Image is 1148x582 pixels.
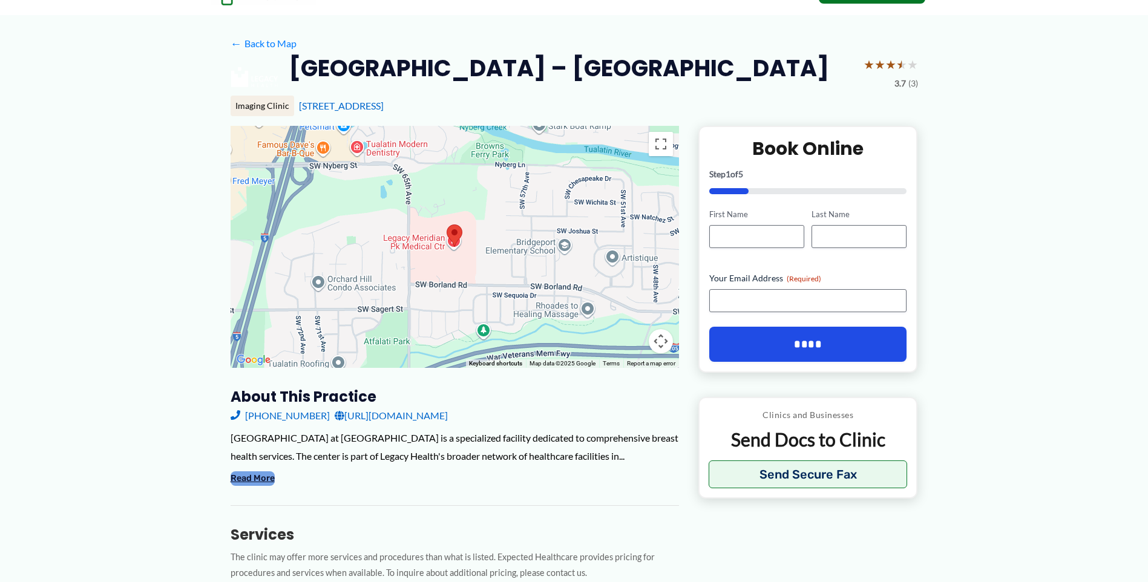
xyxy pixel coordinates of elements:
h3: About this practice [231,387,679,406]
span: Map data ©2025 Google [530,360,595,367]
p: Clinics and Businesses [709,407,908,423]
span: 1 [726,169,730,179]
a: [URL][DOMAIN_NAME] [335,407,448,425]
a: Report a map error [627,360,675,367]
div: Imaging Clinic [231,96,294,116]
label: First Name [709,209,804,220]
span: ← [231,38,242,49]
button: Keyboard shortcuts [469,359,522,368]
span: (Required) [787,274,821,283]
label: Last Name [812,209,907,220]
h2: Book Online [709,137,907,160]
h3: Services [231,525,679,544]
p: Send Docs to Clinic [709,428,908,451]
a: [PHONE_NUMBER] [231,407,330,425]
a: [STREET_ADDRESS] [299,100,384,111]
span: (3) [908,76,918,91]
div: [GEOGRAPHIC_DATA] at [GEOGRAPHIC_DATA] is a specialized facility dedicated to comprehensive breas... [231,429,679,465]
a: ←Back to Map [231,34,297,53]
p: The clinic may offer more services and procedures than what is listed. Expected Healthcare provid... [231,549,679,582]
span: ★ [907,53,918,76]
button: Map camera controls [649,329,673,353]
span: ★ [885,53,896,76]
label: Your Email Address [709,272,907,284]
a: Terms [603,360,620,367]
span: 5 [738,169,743,179]
span: ★ [896,53,907,76]
a: Open this area in Google Maps (opens a new window) [234,352,274,368]
img: Google [234,352,274,368]
button: Send Secure Fax [709,460,908,488]
button: Read More [231,471,275,486]
span: 3.7 [894,76,906,91]
button: Toggle fullscreen view [649,132,673,156]
span: ★ [874,53,885,76]
span: ★ [864,53,874,76]
p: Step of [709,170,907,178]
h2: [GEOGRAPHIC_DATA] – [GEOGRAPHIC_DATA] [289,53,829,83]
